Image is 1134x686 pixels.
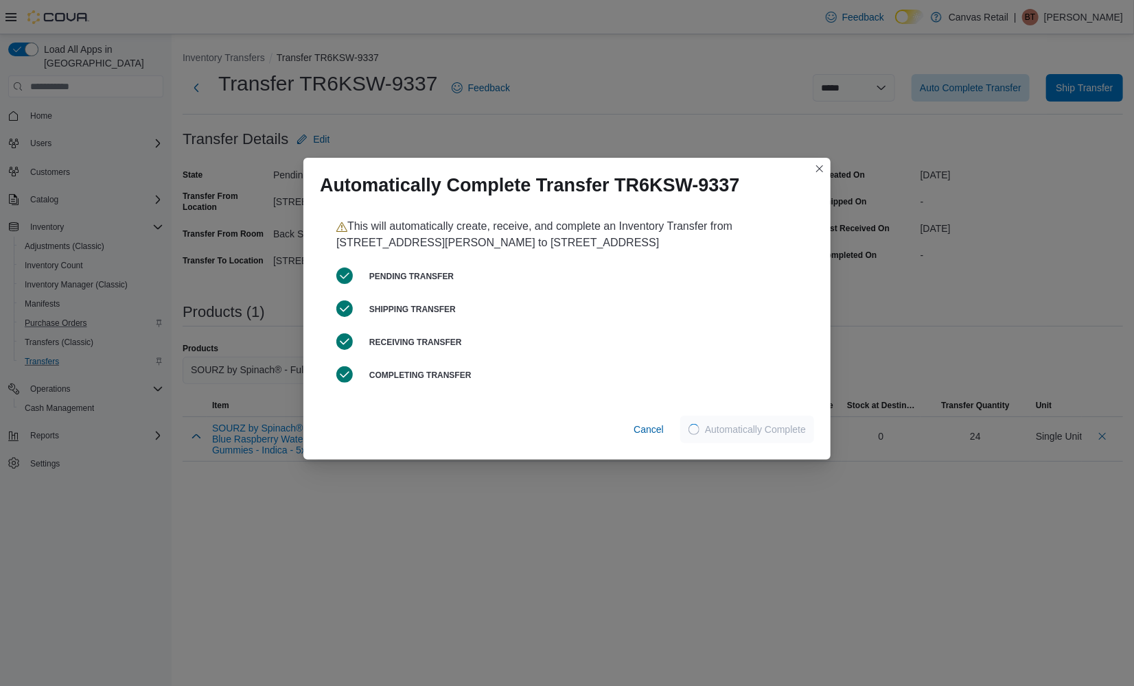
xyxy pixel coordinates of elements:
button: LoadingAutomatically Complete [680,416,814,443]
span: Loading [688,424,699,435]
button: Cancel [628,416,669,443]
h6: Receiving Transfer [369,337,798,348]
span: Cancel [634,423,664,436]
p: This will automatically create, receive, and complete an Inventory Transfer from [STREET_ADDRESS]... [336,218,798,251]
h6: Completing Transfer [369,370,798,381]
h1: Automatically Complete Transfer TR6KSW-9337 [320,174,740,196]
h6: Shipping Transfer [369,304,798,315]
h6: Pending Transfer [369,271,798,282]
span: Automatically Complete [705,423,806,436]
button: Closes this modal window [811,161,828,177]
